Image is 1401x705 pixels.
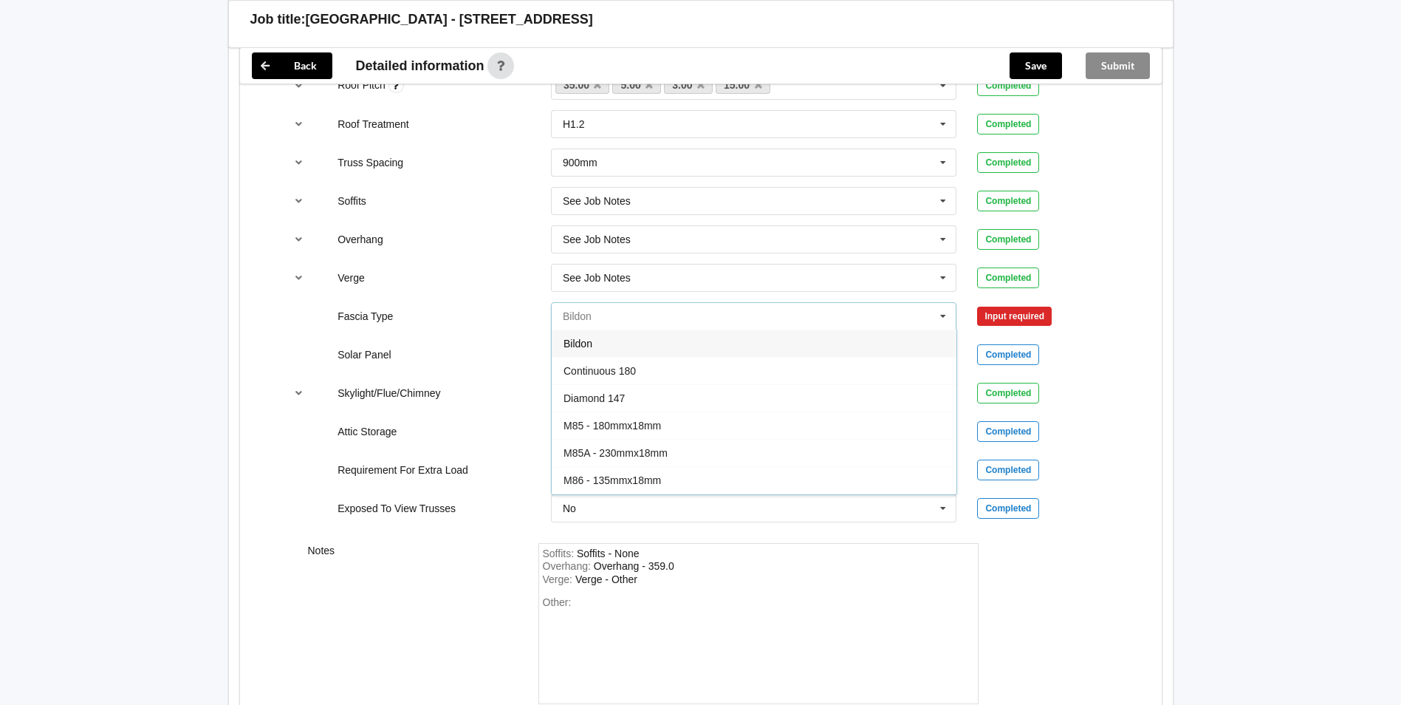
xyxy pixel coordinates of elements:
div: Notes [298,543,528,705]
div: Verge [575,573,637,585]
div: Completed [977,421,1039,442]
span: Other: [543,596,572,608]
div: See Job Notes [563,273,631,283]
div: H1.2 [563,119,585,129]
button: reference-toggle [284,149,313,176]
span: Continuous 180 [564,365,636,377]
label: Skylight/Flue/Chimney [338,387,440,399]
label: Truss Spacing [338,157,403,168]
span: Soffits : [543,548,577,559]
div: Completed [977,75,1039,96]
div: Completed [977,344,1039,365]
span: M85A - 230mmx18mm [564,447,668,459]
span: Verge : [543,573,575,585]
span: M86 - 135mmx18mm [564,474,661,486]
div: 900mm [563,157,597,168]
div: Completed [977,498,1039,519]
button: reference-toggle [284,111,313,137]
button: reference-toggle [284,265,313,291]
label: Fascia Type [338,310,393,322]
h3: Job title: [250,11,306,28]
span: Detailed information [356,59,484,72]
span: Bildon [564,338,592,350]
button: Save [1010,52,1062,79]
label: Requirement For Extra Load [338,464,468,476]
div: Input required [977,307,1052,326]
a: 35.00 [555,76,610,94]
div: No [563,503,576,514]
div: Soffits [577,548,640,559]
form: notes-field [538,543,979,705]
div: Overhang [594,560,674,572]
div: Completed [977,460,1039,480]
label: Roof Treatment [338,118,409,130]
span: M85 - 180mmx18mm [564,420,661,432]
button: Back [252,52,332,79]
div: See Job Notes [563,196,631,206]
div: Completed [977,152,1039,173]
label: Roof Pitch [338,79,388,91]
span: Diamond 147 [564,392,625,404]
h3: [GEOGRAPHIC_DATA] - [STREET_ADDRESS] [306,11,593,28]
label: Overhang [338,234,383,245]
div: Completed [977,229,1039,250]
button: reference-toggle [284,380,313,406]
label: Attic Storage [338,426,397,437]
div: Completed [977,114,1039,134]
a: 15.00 [716,76,770,94]
div: See Job Notes [563,234,631,245]
label: Solar Panel [338,349,391,361]
a: 3.00 [664,76,713,94]
label: Verge [338,272,365,284]
div: Completed [977,268,1039,288]
div: Completed [977,383,1039,403]
label: Exposed To View Trusses [338,503,456,514]
span: Overhang : [543,560,594,572]
button: reference-toggle [284,72,313,99]
button: reference-toggle [284,188,313,214]
label: Soffits [338,195,366,207]
button: reference-toggle [284,226,313,253]
div: Completed [977,191,1039,211]
a: 5.00 [612,76,661,94]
